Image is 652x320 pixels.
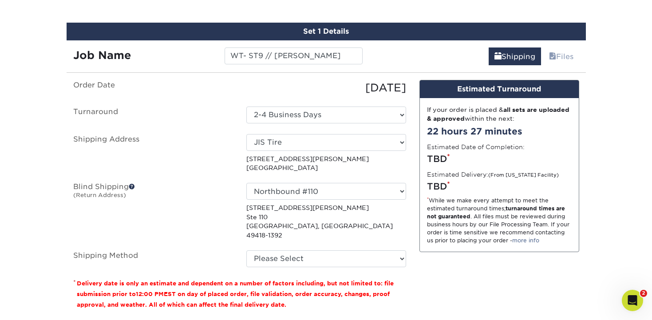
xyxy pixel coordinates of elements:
a: more info [512,237,539,244]
span: 2 [640,290,647,297]
div: If your order is placed & within the next: [427,105,572,123]
span: 12:00 PM [136,291,164,297]
span: shipping [494,52,502,61]
span: files [549,52,556,61]
div: TBD [427,152,572,166]
input: Enter a job name [225,47,363,64]
div: 22 hours 27 minutes [427,125,572,138]
strong: Job Name [73,49,131,62]
label: Order Date [67,80,240,96]
small: (From [US_STATE] Facility) [488,172,559,178]
div: Set 1 Details [67,23,586,40]
label: Estimated Date of Completion: [427,142,525,151]
p: [STREET_ADDRESS][PERSON_NAME] Ste 110 [GEOGRAPHIC_DATA], [GEOGRAPHIC_DATA] 49418-1392 [246,203,406,240]
small: (Return Address) [73,192,126,198]
p: [STREET_ADDRESS][PERSON_NAME] [GEOGRAPHIC_DATA] [246,154,406,173]
label: Turnaround [67,107,240,123]
label: Estimated Delivery: [427,170,559,179]
label: Shipping Address [67,134,240,173]
iframe: Google Customer Reviews [2,293,75,317]
div: [DATE] [240,80,413,96]
div: Estimated Turnaround [420,80,579,98]
div: TBD [427,180,572,193]
small: Delivery date is only an estimate and dependent on a number of factors including, but not limited... [77,280,394,308]
label: Shipping Method [67,250,240,267]
label: Blind Shipping [67,183,240,240]
a: Files [543,47,579,65]
div: While we make every attempt to meet the estimated turnaround times; . All files must be reviewed ... [427,197,572,245]
iframe: Intercom live chat [622,290,643,311]
a: Shipping [489,47,541,65]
